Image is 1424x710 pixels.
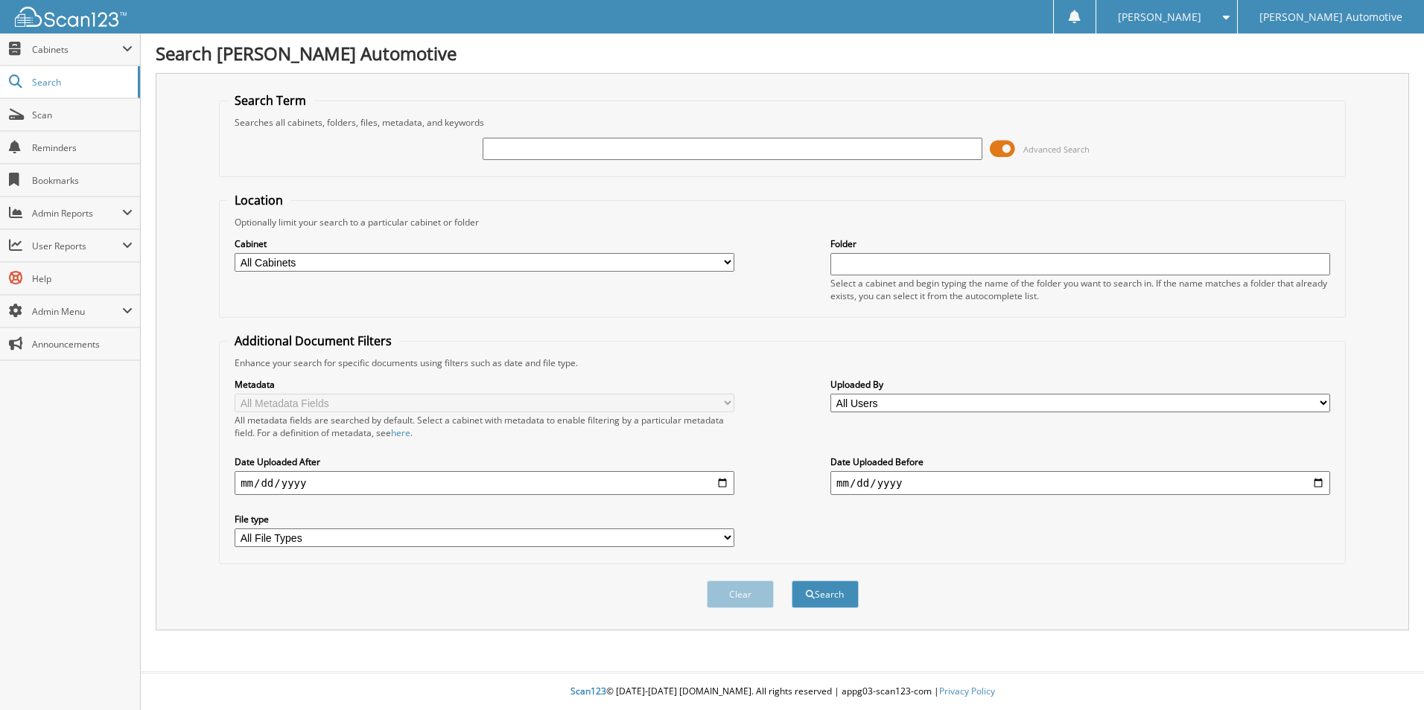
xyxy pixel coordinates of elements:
[235,455,734,468] label: Date Uploaded After
[32,207,122,220] span: Admin Reports
[570,685,606,697] span: Scan123
[227,333,399,349] legend: Additional Document Filters
[32,43,122,56] span: Cabinets
[32,305,122,318] span: Admin Menu
[830,471,1330,495] input: end
[1118,13,1201,22] span: [PERSON_NAME]
[227,92,314,109] legend: Search Term
[235,414,734,439] div: All metadata fields are searched by default. Select a cabinet with metadata to enable filtering b...
[227,356,1338,369] div: Enhance your search for specific documents using filters such as date and file type.
[32,272,133,285] span: Help
[391,426,410,439] a: here
[830,237,1330,250] label: Folder
[227,216,1338,228] div: Optionally limit your search to a particular cabinet or folder
[830,277,1330,302] div: Select a cabinet and begin typing the name of the folder you want to search in. If the name match...
[32,240,122,252] span: User Reports
[830,378,1330,391] label: Uploaded By
[15,7,127,27] img: scan123-logo-white.svg
[141,674,1424,710] div: © [DATE]-[DATE] [DOMAIN_NAME]. All rights reserved | appg03-scan123-com |
[939,685,995,697] a: Privacy Policy
[830,455,1330,468] label: Date Uploaded Before
[156,41,1409,65] h1: Search [PERSON_NAME] Automotive
[235,378,734,391] label: Metadata
[32,174,133,187] span: Bookmarks
[32,141,133,154] span: Reminders
[1259,13,1402,22] span: [PERSON_NAME] Automotive
[227,192,290,208] legend: Location
[32,338,133,351] span: Announcements
[227,116,1338,129] div: Searches all cabinets, folders, files, metadata, and keywords
[792,581,859,608] button: Search
[32,76,130,89] span: Search
[235,471,734,495] input: start
[707,581,774,608] button: Clear
[235,513,734,525] label: File type
[235,237,734,250] label: Cabinet
[32,109,133,121] span: Scan
[1023,144,1090,155] span: Advanced Search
